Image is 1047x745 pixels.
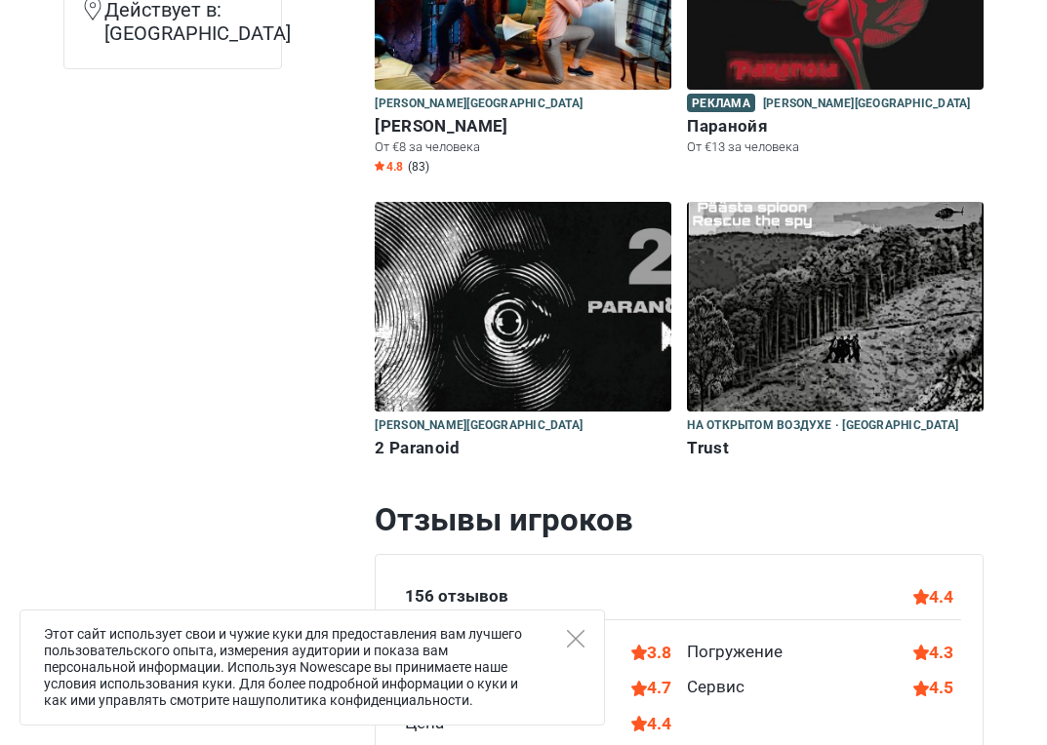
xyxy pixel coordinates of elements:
div: Этот сайт использует свои и чужие куки для предоставления вам лучшего пользовательского опыта, из... [20,609,605,725]
div: 4.3 [913,640,953,665]
div: Сервис [687,675,745,700]
div: 4.5 [913,675,953,700]
div: 4.4 [631,711,671,736]
img: Trust [687,202,984,412]
span: 4.8 [375,159,403,175]
h6: Паранойя [687,116,984,137]
a: Trust На открытом воздухе · [GEOGRAPHIC_DATA] Trust [687,202,984,462]
span: (83) [408,159,429,175]
div: 4.7 [631,675,671,700]
div: Погружение [687,640,783,665]
span: [PERSON_NAME][GEOGRAPHIC_DATA] [763,94,971,115]
button: Close [567,630,584,647]
img: Star [375,161,384,171]
p: От €8 за человека [375,138,671,156]
h6: 2 Paranoid [375,438,671,458]
p: От €13 за человека [687,138,984,156]
span: [PERSON_NAME][GEOGRAPHIC_DATA] [375,94,583,115]
div: 3.8 [631,640,671,665]
span: Реклама [687,94,754,112]
img: 2 Paranoid [375,202,671,412]
span: На открытом воздухе · [GEOGRAPHIC_DATA] [687,415,958,437]
h6: Trust [687,438,984,458]
span: [PERSON_NAME][GEOGRAPHIC_DATA] [375,415,583,437]
h2: Отзывы игроков [375,500,984,539]
h6: [PERSON_NAME] [375,116,671,137]
a: 2 Paranoid [PERSON_NAME][GEOGRAPHIC_DATA] 2 Paranoid [375,202,671,462]
div: 156 отзывов [405,584,508,609]
div: 4.4 [913,584,953,609]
